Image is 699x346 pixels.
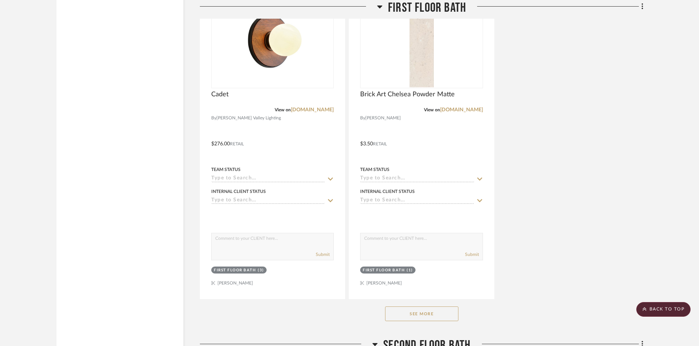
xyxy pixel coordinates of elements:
[360,90,455,98] span: Brick Art Chelsea Powder Matte
[360,197,474,204] input: Type to Search…
[316,251,330,258] button: Submit
[216,115,281,122] span: [PERSON_NAME] Valley Lighting
[636,302,691,317] scroll-to-top-button: BACK TO TOP
[385,306,458,321] button: See More
[211,188,266,195] div: Internal Client Status
[440,107,483,112] a: [DOMAIN_NAME]
[291,107,334,112] a: [DOMAIN_NAME]
[211,166,241,173] div: Team Status
[363,268,405,273] div: First Floor Bath
[258,268,264,273] div: (3)
[211,175,325,182] input: Type to Search…
[211,115,216,122] span: By
[214,268,256,273] div: First Floor Bath
[360,166,389,173] div: Team Status
[360,175,474,182] input: Type to Search…
[211,90,228,98] span: Cadet
[360,115,365,122] span: By
[360,188,415,195] div: Internal Client Status
[465,251,479,258] button: Submit
[424,108,440,112] span: View on
[211,197,325,204] input: Type to Search…
[407,268,413,273] div: (1)
[275,108,291,112] span: View on
[365,115,401,122] span: [PERSON_NAME]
